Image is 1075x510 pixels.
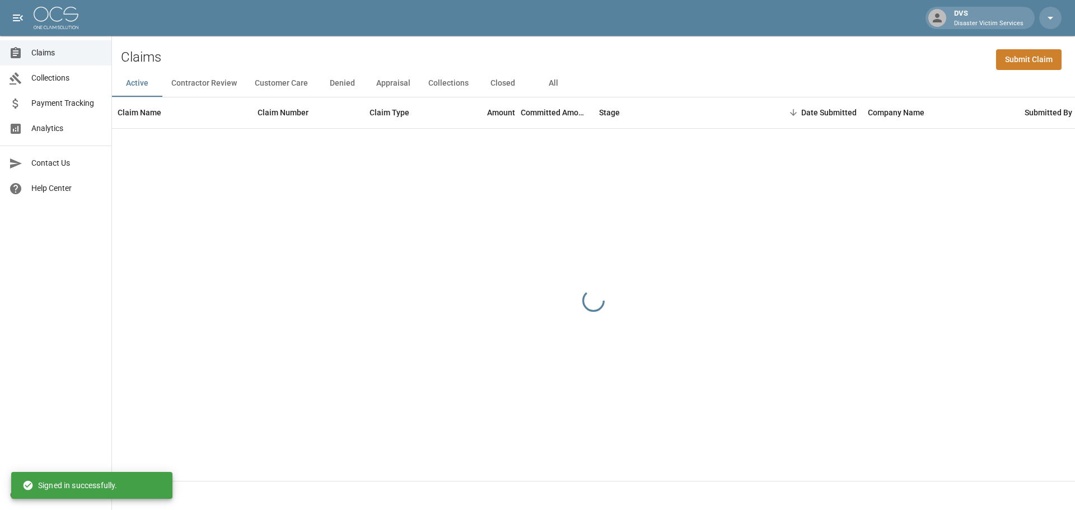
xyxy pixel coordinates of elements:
[367,70,419,97] button: Appraisal
[317,70,367,97] button: Denied
[364,97,448,128] div: Claim Type
[252,97,364,128] div: Claim Number
[528,70,578,97] button: All
[954,19,1023,29] p: Disaster Victim Services
[868,97,924,128] div: Company Name
[786,105,801,120] button: Sort
[246,70,317,97] button: Customer Care
[521,97,593,128] div: Committed Amount
[258,97,309,128] div: Claim Number
[162,70,246,97] button: Contractor Review
[487,97,515,128] div: Amount
[10,489,101,500] div: © 2025 One Claim Solution
[1025,97,1072,128] div: Submitted By
[121,49,161,65] h2: Claims
[112,70,1075,97] div: dynamic tabs
[419,70,478,97] button: Collections
[7,7,29,29] button: open drawer
[118,97,161,128] div: Claim Name
[950,8,1028,28] div: DVS
[448,97,521,128] div: Amount
[801,97,857,128] div: Date Submitted
[34,7,78,29] img: ocs-logo-white-transparent.png
[22,475,117,495] div: Signed in successfully.
[593,97,761,128] div: Stage
[996,49,1062,70] a: Submit Claim
[31,72,102,84] span: Collections
[112,70,162,97] button: Active
[31,123,102,134] span: Analytics
[862,97,1019,128] div: Company Name
[521,97,588,128] div: Committed Amount
[370,97,409,128] div: Claim Type
[478,70,528,97] button: Closed
[31,47,102,59] span: Claims
[31,183,102,194] span: Help Center
[761,97,862,128] div: Date Submitted
[112,97,252,128] div: Claim Name
[31,157,102,169] span: Contact Us
[31,97,102,109] span: Payment Tracking
[599,97,620,128] div: Stage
